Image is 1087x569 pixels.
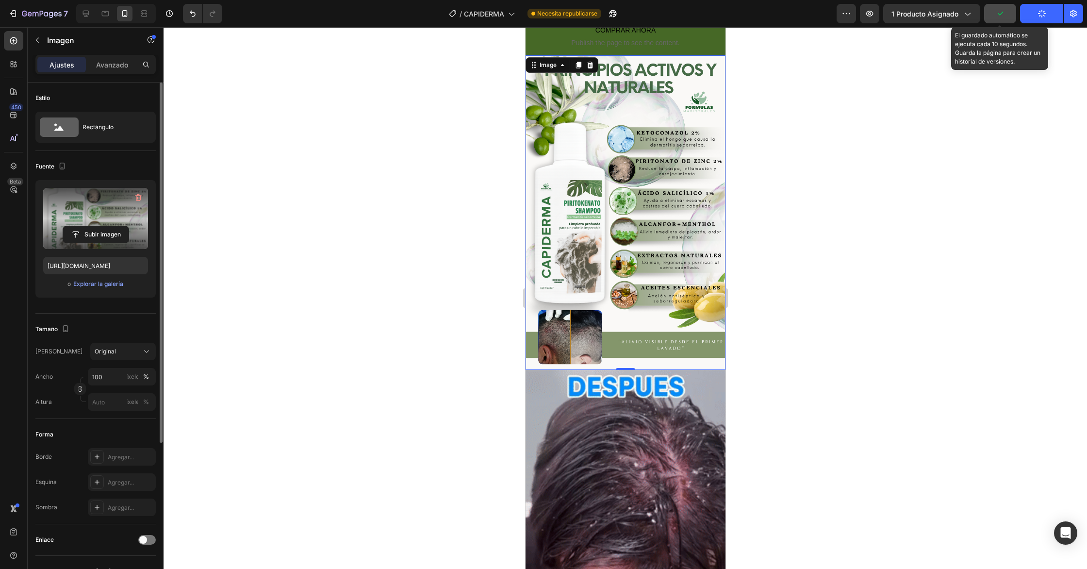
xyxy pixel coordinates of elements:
font: Estilo [35,94,50,101]
font: CAPIDERMA [464,10,504,18]
button: 1 producto asignado [883,4,980,23]
font: Original [95,348,116,355]
font: Beta [10,178,21,185]
font: 1 producto asignado [891,10,958,18]
button: Explorar la galería [73,279,124,289]
font: Sombra [35,503,57,511]
div: Abrir Intercom Messenger [1054,521,1077,545]
input: píxeles% [88,368,156,385]
button: píxeles [140,396,152,408]
font: Agregar... [108,479,134,486]
input: píxeles% [88,393,156,411]
font: píxeles [123,373,142,380]
font: % [143,373,149,380]
button: % [127,396,138,408]
font: o [67,280,71,287]
font: Avanzado [96,61,128,69]
font: Altura [35,398,52,405]
font: [PERSON_NAME] [35,348,82,355]
font: Borde [35,453,52,460]
font: / [460,10,462,18]
input: https://ejemplo.com/imagen.jpg [43,257,148,274]
font: Agregar... [108,453,134,461]
font: Ancho [35,373,53,380]
font: Explorar la galería [73,280,123,287]
font: Esquina [35,478,57,485]
font: Tamaño [35,325,58,333]
button: % [127,371,138,383]
font: Ajustes [49,61,74,69]
font: 450 [11,104,21,111]
p: Imagen [47,34,130,46]
font: Necesita republicarse [537,10,597,17]
font: 7 [64,9,68,18]
button: Original [90,343,156,360]
font: Imagen [47,35,74,45]
div: Deshacer/Rehacer [183,4,222,23]
font: Fuente [35,163,54,170]
button: Subir imagen [63,226,129,243]
iframe: Área de diseño [526,27,725,569]
font: Agregar... [108,504,134,511]
button: píxeles [140,371,152,383]
font: píxeles [123,398,142,405]
font: % [143,398,149,405]
button: 7 [4,4,72,23]
font: Forma [35,431,53,438]
font: Enlace [35,536,54,543]
font: Rectángulo [82,123,114,131]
